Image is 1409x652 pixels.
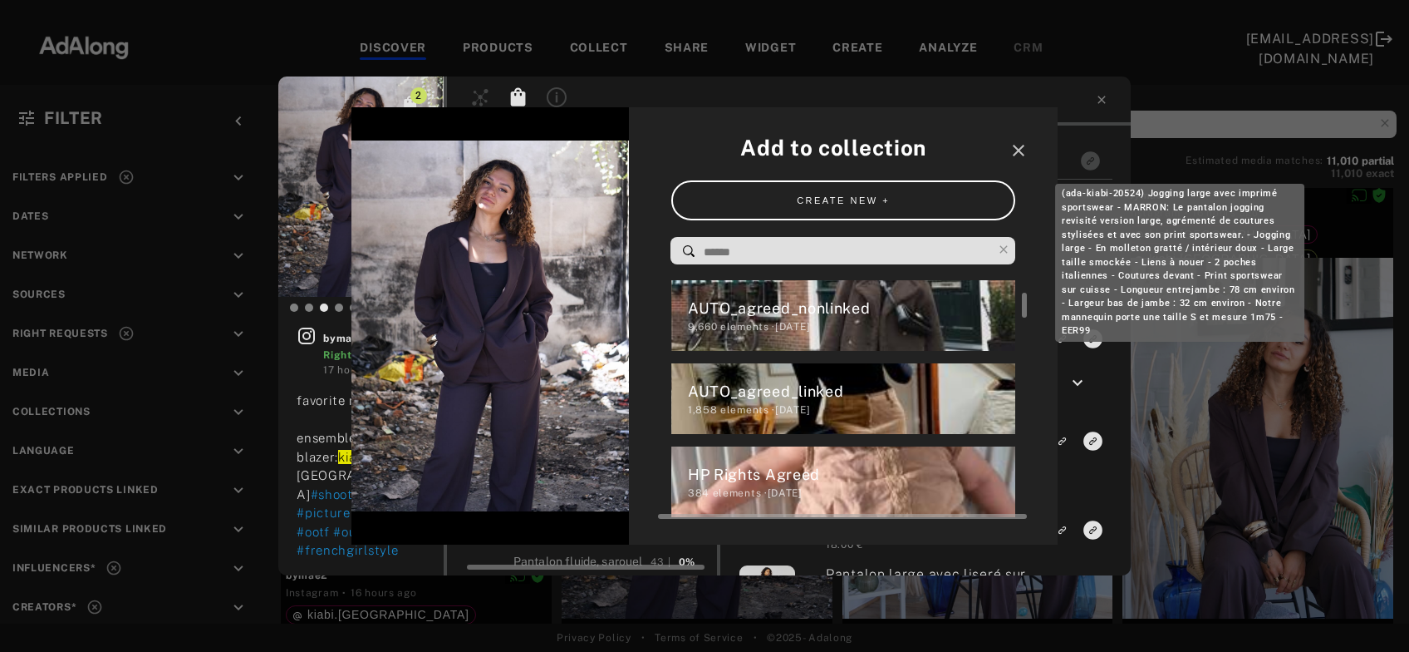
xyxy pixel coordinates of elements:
[1326,572,1409,652] div: Widget de chat
[658,131,1029,164] div: Add to collection
[688,463,1016,486] div: HP Rights Agreed
[671,180,1016,221] button: CREATE NEW +
[688,403,1016,417] div: elements · [DATE]
[688,487,709,499] span: 384
[688,321,718,333] span: 9,660
[1009,141,1029,161] i: close
[688,297,1016,319] div: AUTO_agreed_nonlinked
[1326,572,1409,652] iframe: Chat Widget
[351,141,629,511] img: INS_DNvqRYs2pLU_2
[688,486,1016,501] div: elements · [DATE]
[1055,184,1304,342] div: (ada-kiabi-20524) Jogging large avec imprimé sportswear - MARRON: Le pantalon jogging revisité ve...
[688,319,1016,334] div: elements · [DATE]
[688,404,718,416] span: 1,858
[688,380,1016,403] div: AUTO_agreed_linked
